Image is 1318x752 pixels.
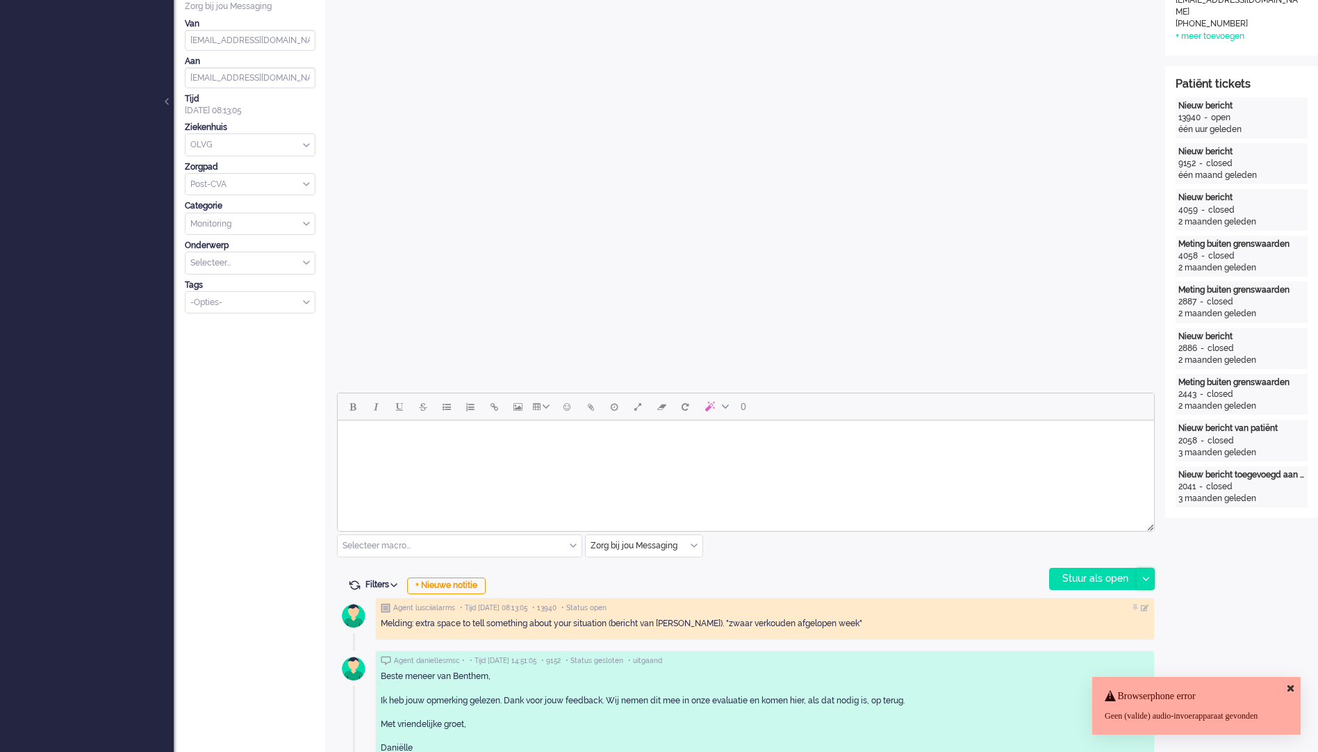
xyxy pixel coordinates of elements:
button: Table [529,395,555,418]
div: 2886 [1178,343,1197,354]
div: 2 maanden geleden [1178,262,1305,274]
div: Nieuw bericht [1178,100,1305,112]
button: Numbered list [459,395,482,418]
button: 0 [734,395,752,418]
button: Italic [364,395,388,418]
div: Nieuw bericht [1178,146,1305,158]
span: Filters [365,580,402,589]
div: Melding: extra space to tell something about your situation (bericht van [PERSON_NAME]). "zwaar v... [381,618,1149,630]
div: 2887 [1178,296,1196,308]
div: Meting buiten grenswaarden [1178,284,1305,296]
span: • 13940 [532,603,557,613]
div: 3 maanden geleden [1178,447,1305,459]
div: Geen (valide) audio-invoerapparaat gevonden [1105,710,1288,722]
span: • Tijd [DATE] 14:51:05 [470,656,536,666]
div: 2 maanden geleden [1178,400,1305,412]
div: Nieuw bericht [1178,192,1305,204]
button: Bold [340,395,364,418]
div: open [1211,112,1230,124]
div: Stuur als open [1050,569,1137,589]
div: Resize [1142,518,1154,531]
div: Patiënt tickets [1176,76,1308,92]
div: één maand geleden [1178,170,1305,181]
div: Meting buiten grenswaarden [1178,238,1305,250]
button: Add attachment [579,395,602,418]
div: [DATE] 08:13:05 [185,93,315,117]
div: Onderwerp [185,240,315,252]
button: Reset content [673,395,697,418]
div: + meer toevoegen [1176,31,1244,42]
div: closed [1207,296,1233,308]
div: - [1196,296,1207,308]
div: 13940 [1178,112,1201,124]
div: closed [1208,343,1234,354]
div: 9152 [1178,158,1196,170]
div: closed [1206,481,1233,493]
div: 2 maanden geleden [1178,354,1305,366]
h4: Browserphone error [1105,691,1288,701]
span: Agent lusciialarms [393,603,455,613]
div: Tijd [185,93,315,105]
div: - [1198,250,1208,262]
div: 2 maanden geleden [1178,216,1305,228]
div: - [1201,112,1211,124]
div: 2 maanden geleden [1178,308,1305,320]
button: Strikethrough [411,395,435,418]
img: ic_note_grey.svg [381,603,390,613]
div: 2443 [1178,389,1196,400]
span: • Status gesloten [566,656,623,666]
div: + Nieuwe notitie [407,578,486,594]
button: Underline [388,395,411,418]
img: ic_chat_grey.svg [381,656,391,665]
div: Nieuw bericht toegevoegd aan gesprek [1178,469,1305,481]
div: - [1197,343,1208,354]
div: 4059 [1178,204,1198,216]
div: closed [1208,204,1235,216]
div: - [1196,481,1206,493]
img: avatar [336,651,371,686]
div: Zorgpad [185,161,315,173]
span: • Status open [561,603,607,613]
div: Van [185,18,315,30]
div: Select Tags [185,291,315,314]
button: Delay message [602,395,626,418]
div: 4058 [1178,250,1198,262]
div: closed [1206,158,1233,170]
button: AI [697,395,734,418]
div: closed [1207,389,1233,400]
div: Nieuw bericht van patiënt [1178,423,1305,434]
div: - [1198,204,1208,216]
img: avatar [336,598,371,633]
div: Nieuw bericht [1178,331,1305,343]
div: - [1197,435,1208,447]
button: Insert/edit image [506,395,529,418]
div: 3 maanden geleden [1178,493,1305,505]
span: Agent daniellesmsc • [394,656,465,666]
div: Zorg bij jou Messaging [185,1,315,13]
span: • 9152 [541,656,561,666]
button: Bullet list [435,395,459,418]
span: • Tijd [DATE] 08:13:05 [460,603,527,613]
button: Clear formatting [650,395,673,418]
div: Tags [185,279,315,291]
span: 0 [741,401,746,412]
button: Insert/edit link [482,395,506,418]
span: • uitgaand [628,656,662,666]
div: - [1196,389,1207,400]
div: Categorie [185,200,315,212]
div: Ziekenhuis [185,122,315,133]
iframe: Rich Text Area [338,420,1154,518]
div: closed [1208,435,1234,447]
button: Fullscreen [626,395,650,418]
div: Aan [185,56,315,67]
div: Meting buiten grenswaarden [1178,377,1305,389]
div: 2041 [1178,481,1196,493]
button: Emoticons [555,395,579,418]
div: 2058 [1178,435,1197,447]
div: closed [1208,250,1235,262]
div: - [1196,158,1206,170]
div: [PHONE_NUMBER] [1176,18,1301,30]
div: één uur geleden [1178,124,1305,136]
